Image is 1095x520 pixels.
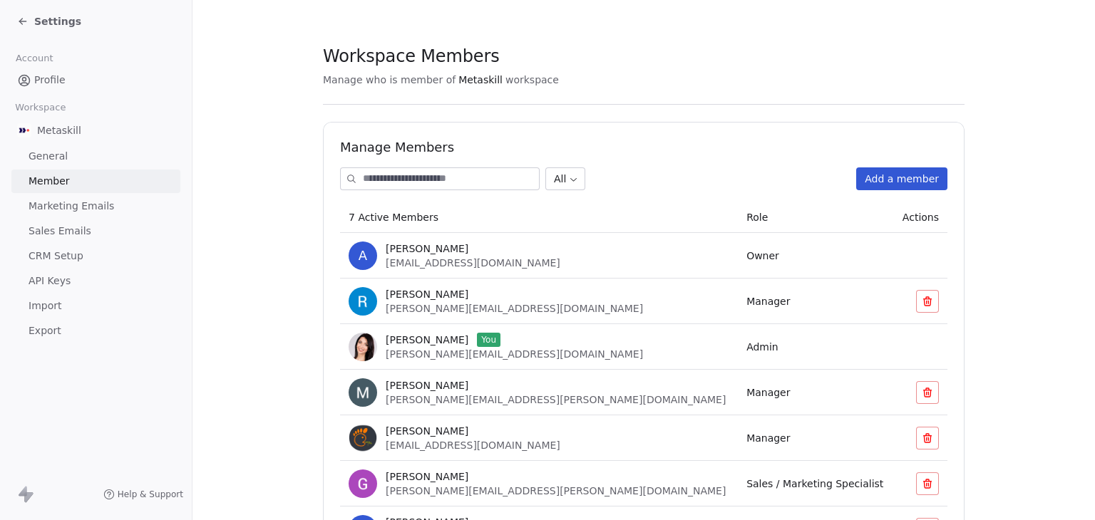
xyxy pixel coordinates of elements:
[11,269,180,293] a: API Keys
[386,257,560,269] span: [EMAIL_ADDRESS][DOMAIN_NAME]
[746,341,778,353] span: Admin
[349,212,438,223] span: 7 Active Members
[29,199,114,214] span: Marketing Emails
[386,333,468,347] span: [PERSON_NAME]
[340,139,947,156] h1: Manage Members
[746,478,883,489] span: Sales / Marketing Specialist
[34,14,81,28] span: Settings
[386,348,643,360] span: [PERSON_NAME][EMAIL_ADDRESS][DOMAIN_NAME]
[386,485,726,496] span: [PERSON_NAME][EMAIL_ADDRESS][PERSON_NAME][DOMAIN_NAME]
[903,212,939,223] span: Actions
[11,319,180,343] a: Export
[29,298,61,313] span: Import
[386,394,726,405] span: [PERSON_NAME][EMAIL_ADDRESS][PERSON_NAME][DOMAIN_NAME]
[505,73,559,87] span: workspace
[386,378,468,392] span: [PERSON_NAME]
[103,489,183,500] a: Help & Support
[11,219,180,243] a: Sales Emails
[349,424,377,452] img: Rt7b6_j31qrWN83eJnbUCAO7dZF7e7N3uTJXYBcmuSQ
[11,170,180,193] a: Member
[29,174,70,189] span: Member
[349,287,377,316] img: k9rwsdR4YVROewGK1j3MQwC1P5uYdEzljy2wzt8KXNg
[349,469,377,498] img: ujEFMfjBEkKw_H1zJ1v4E_xJf5wf347hxUcFOnkWq1Y
[11,244,180,268] a: CRM Setup
[11,68,180,92] a: Profile
[458,73,503,87] span: Metaskill
[323,46,499,67] span: Workspace Members
[349,241,377,270] span: A
[746,432,790,444] span: Manager
[746,250,779,261] span: Owner
[29,249,83,264] span: CRM Setup
[386,303,643,314] span: [PERSON_NAME][EMAIL_ADDRESS][DOMAIN_NAME]
[323,73,456,87] span: Manage who is member of
[856,167,947,190] button: Add a member
[29,149,68,164] span: General
[746,212,768,223] span: Role
[349,333,377,361] img: y20ioNKkpnIL_TwbaL-Q9Dm38r_GwzlUFKNwohZvYnM
[11,294,180,318] a: Import
[34,73,66,88] span: Profile
[9,97,72,118] span: Workspace
[11,145,180,168] a: General
[17,123,31,137] img: AVATAR%20METASKILL%20-%20Colori%20Positivo.png
[386,440,560,451] span: [EMAIL_ADDRESS][DOMAIN_NAME]
[386,469,468,484] span: [PERSON_NAME]
[349,378,377,407] img: r9fp3RuPNqU7mOcic6HxktLXcuiuIeLvB_iICcNUyUg
[386,241,468,256] span: [PERSON_NAME]
[29,274,71,288] span: API Keys
[118,489,183,500] span: Help & Support
[17,14,81,28] a: Settings
[477,333,500,347] span: You
[29,224,91,239] span: Sales Emails
[29,323,61,338] span: Export
[746,296,790,307] span: Manager
[386,287,468,301] span: [PERSON_NAME]
[11,194,180,218] a: Marketing Emails
[9,48,59,69] span: Account
[386,424,468,438] span: [PERSON_NAME]
[746,387,790,398] span: Manager
[37,123,81,137] span: Metaskill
